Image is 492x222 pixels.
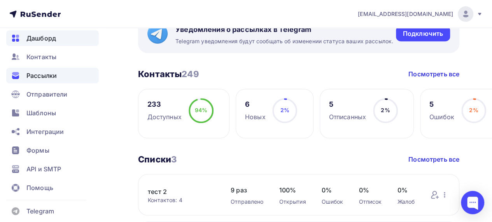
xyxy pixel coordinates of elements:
span: Помощь [26,183,53,192]
div: Отписок [359,198,382,206]
span: 3 [171,154,177,164]
a: Посмотреть все [408,155,459,164]
div: Жалоб [397,198,415,206]
span: Шаблоны [26,108,56,118]
h3: Контакты [138,69,199,79]
a: Шаблоны [6,105,99,121]
span: 2% [469,107,478,113]
a: Посмотреть все [408,69,459,79]
span: 0% [321,185,343,195]
div: Новых [245,112,266,122]
a: тест 2 [148,187,215,196]
div: Доступных [147,112,182,122]
span: 94% [195,107,207,113]
div: 6 [245,100,266,109]
span: API и SMTP [26,164,61,174]
span: Telegram уведомления будут сообщать об изменении статуса ваших рассылок. [175,37,393,45]
span: Уведомления о рассылках в Telegram [175,25,393,34]
a: Формы [6,143,99,158]
div: Открытия [279,198,306,206]
span: Telegram [26,206,54,216]
span: Формы [26,146,49,155]
span: Отправители [26,90,68,99]
div: Ошибок [321,198,343,206]
a: Рассылки [6,68,99,83]
span: Дашборд [26,33,56,43]
span: Рассылки [26,71,57,80]
div: Контактов: 4 [148,196,215,204]
a: Отправители [6,86,99,102]
a: [EMAIL_ADDRESS][DOMAIN_NAME] [358,6,483,22]
span: 9 раз [231,185,263,195]
span: Контакты [26,52,56,62]
div: Ошибок [429,112,454,122]
span: 249 [182,69,199,79]
div: Подключить [403,29,443,38]
h3: Списки [138,154,177,165]
div: 5 [329,100,366,109]
div: 5 [429,100,454,109]
span: Интеграции [26,127,64,136]
span: 100% [279,185,306,195]
span: 0% [359,185,382,195]
span: 0% [397,185,415,195]
a: Дашборд [6,30,99,46]
div: 233 [147,100,182,109]
span: [EMAIL_ADDRESS][DOMAIN_NAME] [358,10,453,18]
div: Отписанных [329,112,366,122]
a: Контакты [6,49,99,65]
span: 2% [280,107,289,113]
div: Отправлено [231,198,263,206]
span: 2% [381,107,390,113]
